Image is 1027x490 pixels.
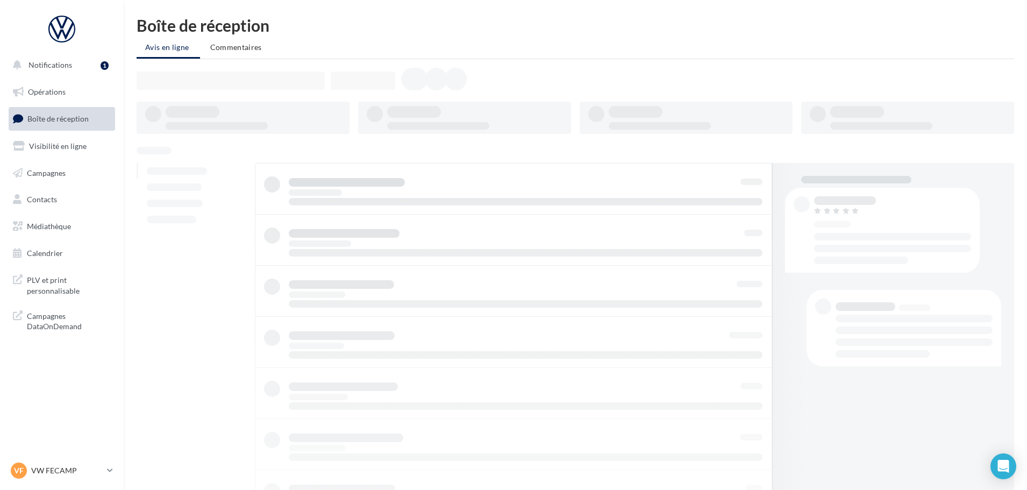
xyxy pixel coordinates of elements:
[27,309,111,332] span: Campagnes DataOnDemand
[27,168,66,177] span: Campagnes
[210,42,262,52] span: Commentaires
[6,242,117,265] a: Calendrier
[137,17,1014,33] div: Boîte de réception
[29,141,87,151] span: Visibilité en ligne
[31,465,103,476] p: VW FECAMP
[14,465,24,476] span: VF
[6,268,117,300] a: PLV et print personnalisable
[6,81,117,103] a: Opérations
[28,60,72,69] span: Notifications
[990,453,1016,479] div: Open Intercom Messenger
[27,195,57,204] span: Contacts
[6,107,117,130] a: Boîte de réception
[9,460,115,481] a: VF VW FECAMP
[6,304,117,336] a: Campagnes DataOnDemand
[6,135,117,158] a: Visibilité en ligne
[27,222,71,231] span: Médiathèque
[101,61,109,70] div: 1
[6,188,117,211] a: Contacts
[27,114,89,123] span: Boîte de réception
[27,248,63,258] span: Calendrier
[6,162,117,184] a: Campagnes
[6,215,117,238] a: Médiathèque
[28,87,66,96] span: Opérations
[6,54,113,76] button: Notifications 1
[27,273,111,296] span: PLV et print personnalisable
